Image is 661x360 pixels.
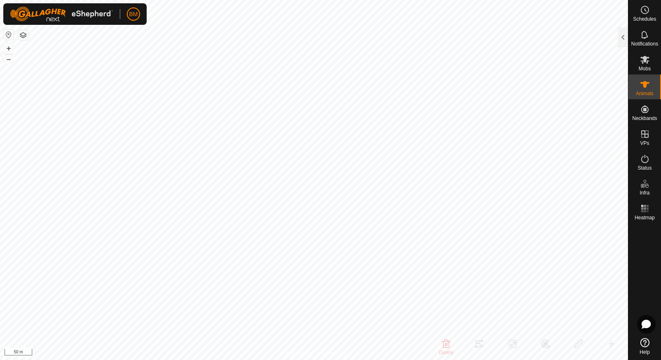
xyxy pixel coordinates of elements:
a: Privacy Policy [281,349,312,357]
button: + [4,43,14,53]
span: Notifications [631,41,658,46]
span: Infra [640,190,649,195]
button: Reset Map [4,30,14,40]
a: Contact Us [322,349,347,357]
button: Map Layers [18,30,28,40]
span: Status [637,166,651,170]
span: BM [129,10,138,19]
span: Schedules [633,17,656,22]
button: – [4,54,14,64]
span: Animals [636,91,654,96]
img: Gallagher Logo [10,7,113,22]
span: Neckbands [632,116,657,121]
span: Help [640,350,650,355]
a: Help [628,335,661,358]
span: VPs [640,141,649,146]
span: Mobs [639,66,651,71]
span: Heatmap [635,215,655,220]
